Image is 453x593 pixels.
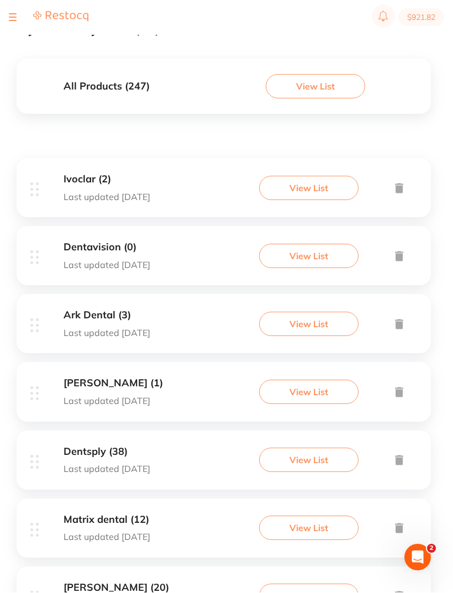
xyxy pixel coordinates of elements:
h2: My Inventory Lists ( 23 ) [17,22,160,37]
h3: Ivoclar (2) [64,174,150,186]
img: Restocq Logo [33,11,88,23]
button: View List [259,448,359,473]
p: Last updated [DATE] [64,532,150,542]
h3: Matrix dental (12) [64,515,150,526]
p: Last updated [DATE] [64,396,163,406]
div: Ark Dental (3)Last updated [DATE]View List [17,295,431,363]
button: $921.82 [398,9,444,27]
h3: Ark Dental (3) [64,310,150,322]
h3: [PERSON_NAME] (1) [64,378,163,390]
p: Last updated [DATE] [64,464,150,474]
a: Restocq Logo [33,11,88,24]
h3: Dentsply (38) [64,447,150,458]
button: View List [259,244,359,269]
div: Matrix dental (12)Last updated [DATE]View List [17,499,431,567]
button: View List [266,75,365,99]
span: 2 [427,544,436,553]
button: View List [259,516,359,540]
p: Last updated [DATE] [64,192,150,202]
h3: All Products ( 247 ) [64,81,150,93]
button: View List [259,176,359,201]
button: View List [259,380,359,405]
div: Dentavision (0)Last updated [DATE]View List [17,227,431,295]
div: Ivoclar (2)Last updated [DATE]View List [17,159,431,227]
h3: Dentavision (0) [64,242,150,254]
iframe: Intercom live chat [404,544,431,571]
div: Dentsply (38)Last updated [DATE]View List [17,431,431,499]
div: [PERSON_NAME] (1)Last updated [DATE]View List [17,363,431,431]
button: View List [259,312,359,337]
p: Last updated [DATE] [64,260,150,270]
p: Last updated [DATE] [64,328,150,338]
